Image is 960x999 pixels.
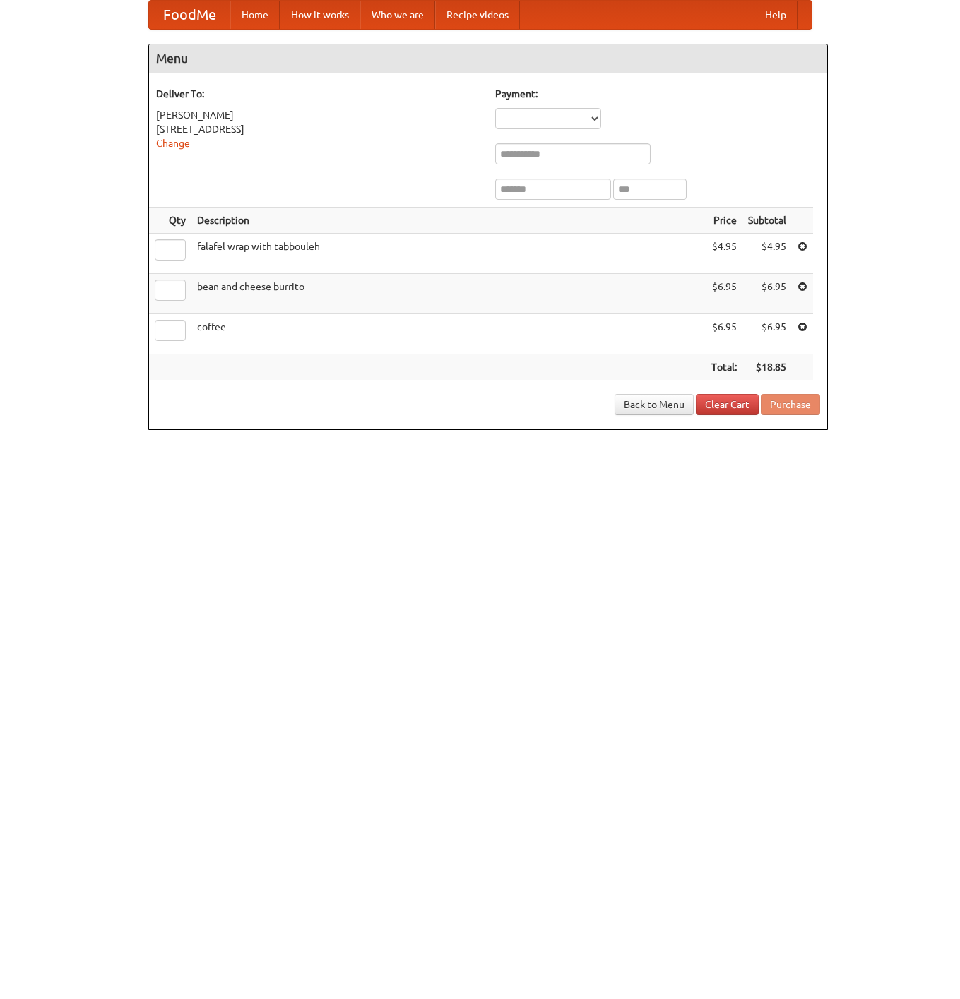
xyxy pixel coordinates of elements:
[706,208,742,234] th: Price
[495,87,820,101] h5: Payment:
[156,138,190,149] a: Change
[706,354,742,381] th: Total:
[742,354,792,381] th: $18.85
[754,1,798,29] a: Help
[742,234,792,274] td: $4.95
[156,87,481,101] h5: Deliver To:
[156,108,481,122] div: [PERSON_NAME]
[360,1,435,29] a: Who we are
[435,1,520,29] a: Recipe videos
[761,394,820,415] button: Purchase
[149,44,827,73] h4: Menu
[742,208,792,234] th: Subtotal
[191,234,706,274] td: falafel wrap with tabbouleh
[706,234,742,274] td: $4.95
[230,1,280,29] a: Home
[742,274,792,314] td: $6.95
[706,314,742,354] td: $6.95
[191,274,706,314] td: bean and cheese burrito
[280,1,360,29] a: How it works
[191,314,706,354] td: coffee
[742,314,792,354] td: $6.95
[191,208,706,234] th: Description
[149,1,230,29] a: FoodMe
[706,274,742,314] td: $6.95
[156,122,481,136] div: [STREET_ADDRESS]
[696,394,759,415] a: Clear Cart
[615,394,694,415] a: Back to Menu
[149,208,191,234] th: Qty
